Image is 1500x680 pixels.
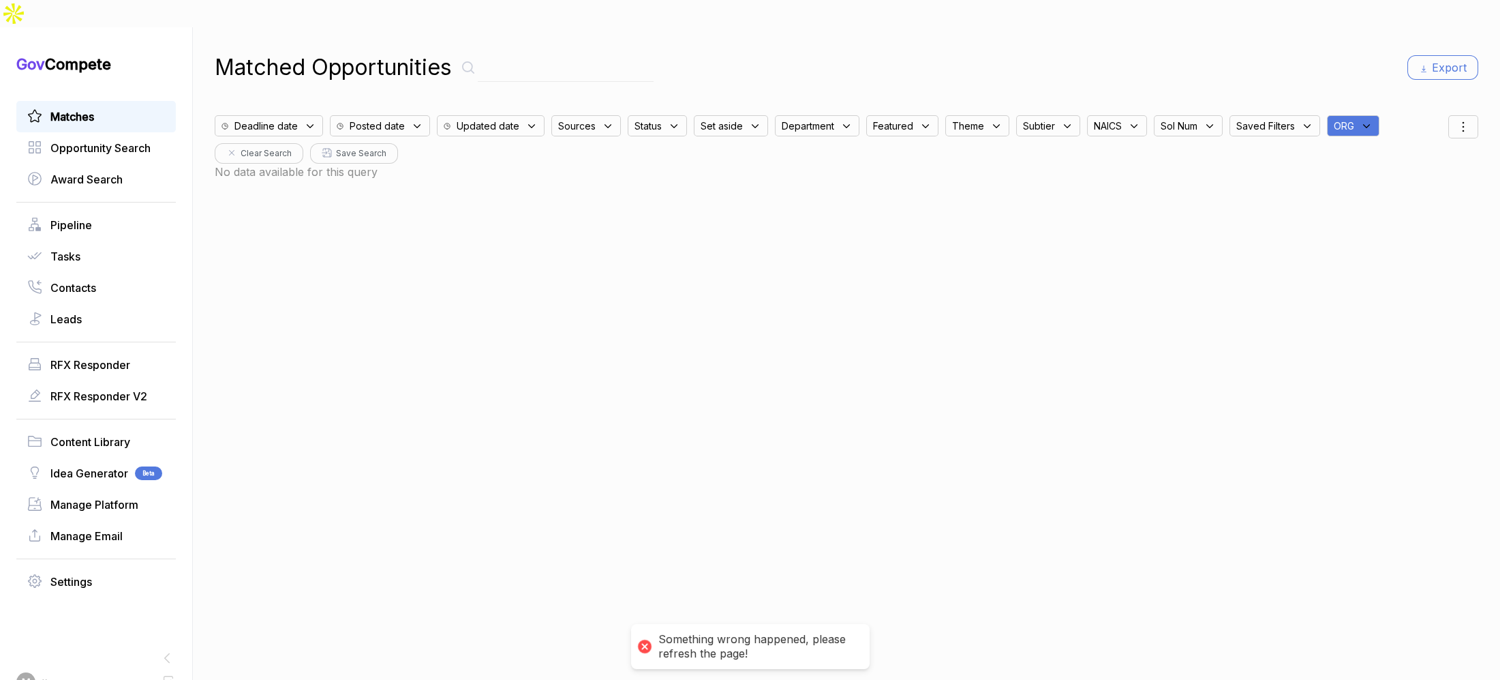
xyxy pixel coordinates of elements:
a: Manage Email [27,528,165,544]
span: Manage Platform [50,497,138,513]
span: Clear Search [241,147,292,160]
div: No data available for this query [215,164,1478,180]
a: Content Library [27,434,165,450]
button: Save Search [310,143,398,164]
a: Settings [27,574,165,590]
span: Set aside [701,119,743,133]
span: Featured [873,119,913,133]
span: Award Search [50,171,123,188]
a: Contacts [27,280,165,296]
span: RFX Responder V2 [50,388,147,404]
span: ORG [1334,119,1354,133]
div: Something wrong happened, please refresh the page! [658,632,856,661]
span: Idea Generator [50,465,128,482]
span: Sources [558,119,596,133]
span: Department [782,119,834,133]
span: Posted date [350,119,405,133]
span: NAICS [1094,119,1122,133]
span: RFX Responder [50,357,130,373]
span: Manage Email [50,528,123,544]
span: Tasks [50,248,80,265]
button: Clear Search [215,143,303,164]
span: Settings [50,574,92,590]
span: Content Library [50,434,130,450]
span: Updated date [457,119,519,133]
span: Leads [50,311,82,327]
a: Manage Platform [27,497,165,513]
a: Tasks [27,248,165,265]
h1: Compete [16,55,176,74]
span: Opportunity Search [50,140,151,156]
span: Deadline date [234,119,298,133]
span: Status [634,119,662,133]
a: Award Search [27,171,165,188]
span: Save Search [336,147,386,160]
h1: Matched Opportunities [215,51,452,84]
button: Export [1407,55,1478,80]
a: Opportunity Search [27,140,165,156]
a: Idea GeneratorBeta [27,465,165,482]
span: Contacts [50,280,96,296]
span: Beta [135,467,162,480]
a: Pipeline [27,217,165,233]
span: Matches [50,108,94,125]
span: Gov [16,55,45,73]
span: Sol Num [1161,119,1197,133]
a: Matches [27,108,165,125]
span: Theme [952,119,984,133]
a: Leads [27,311,165,327]
span: Saved Filters [1236,119,1295,133]
a: RFX Responder V2 [27,388,165,404]
span: Pipeline [50,217,92,233]
span: Subtier [1023,119,1055,133]
a: RFX Responder [27,357,165,373]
